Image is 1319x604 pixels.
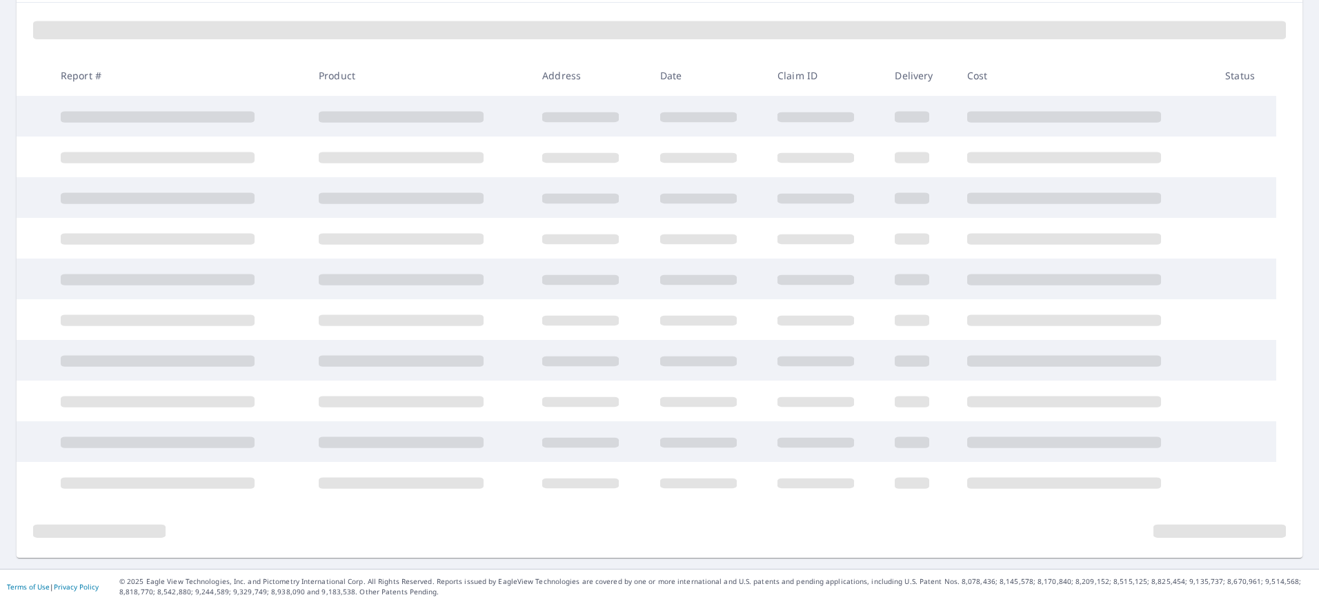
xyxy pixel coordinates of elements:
[54,582,99,592] a: Privacy Policy
[956,55,1214,96] th: Cost
[7,582,50,592] a: Terms of Use
[308,55,531,96] th: Product
[531,55,648,96] th: Address
[884,55,955,96] th: Delivery
[7,583,99,591] p: |
[119,576,1312,597] p: © 2025 Eagle View Technologies, Inc. and Pictometry International Corp. All Rights Reserved. Repo...
[649,55,766,96] th: Date
[766,55,884,96] th: Claim ID
[50,55,308,96] th: Report #
[1214,55,1276,96] th: Status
